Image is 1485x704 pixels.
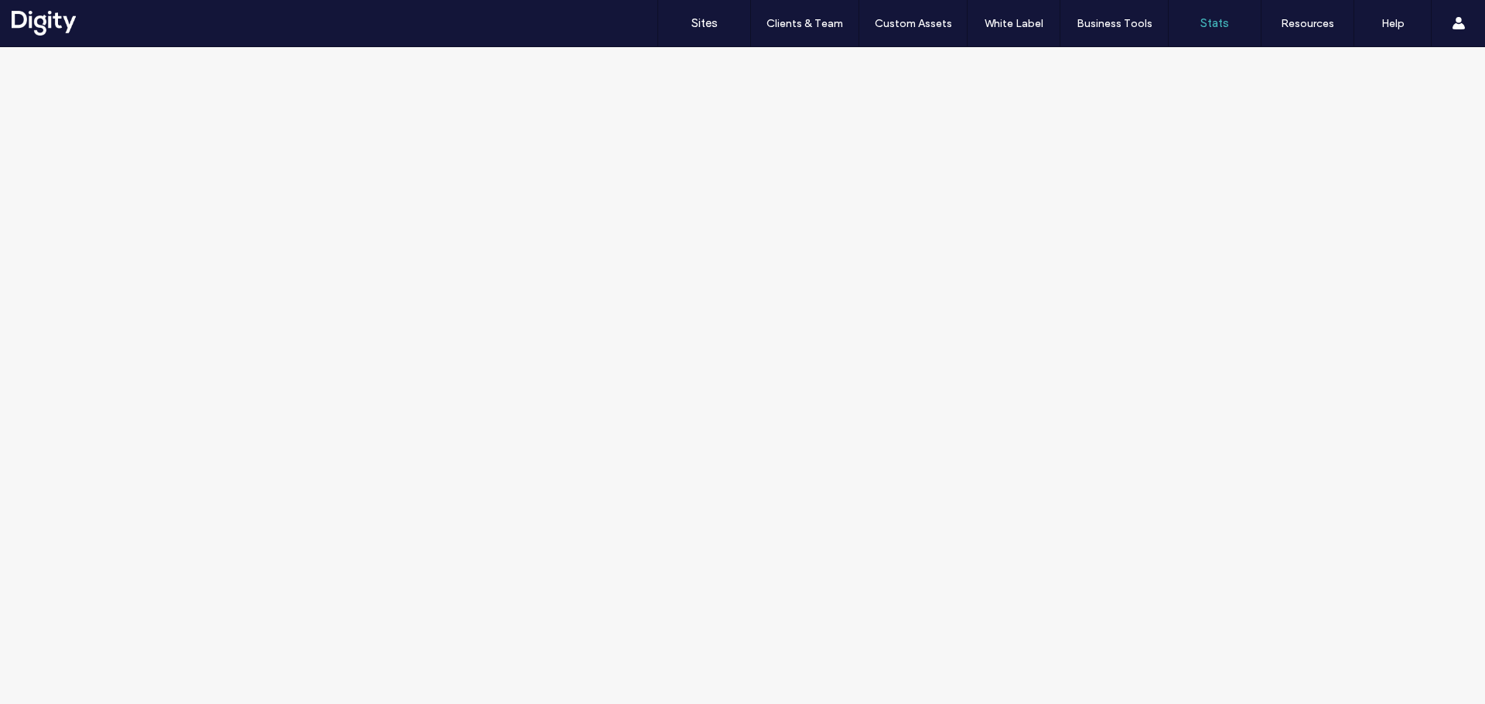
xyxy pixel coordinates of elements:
label: Stats [1200,16,1229,30]
label: Resources [1281,17,1334,30]
label: Help [1381,17,1405,30]
label: Sites [691,16,718,30]
label: Custom Assets [875,17,952,30]
label: Clients & Team [766,17,843,30]
label: White Label [985,17,1043,30]
label: Business Tools [1077,17,1152,30]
